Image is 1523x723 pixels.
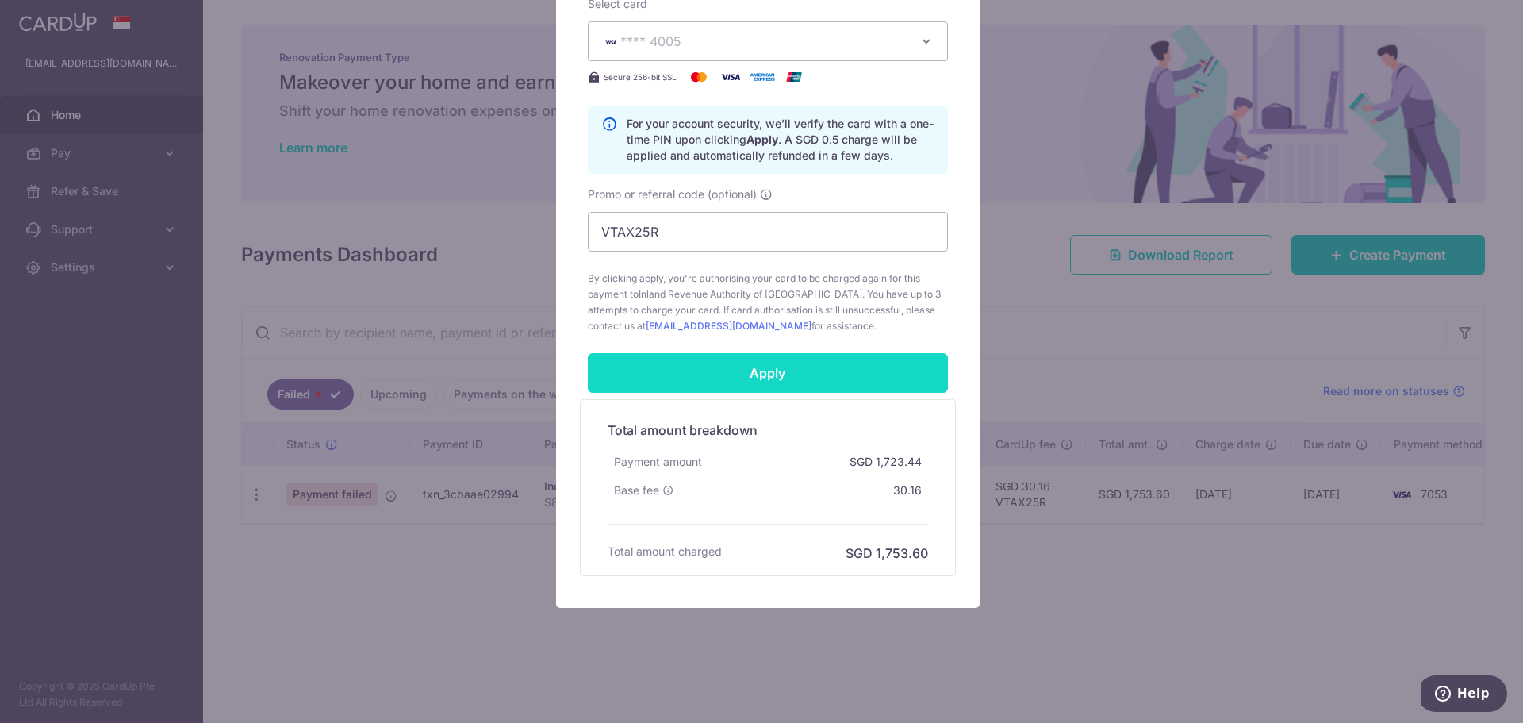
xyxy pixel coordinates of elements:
[683,67,715,87] img: Mastercard
[715,67,746,87] img: Visa
[746,67,778,87] img: American Express
[588,353,948,393] input: Apply
[843,448,928,476] div: SGD 1,723.44
[588,271,948,334] span: By clicking apply, you're authorising your card to be charged again for this payment to . You hav...
[608,448,708,476] div: Payment amount
[608,421,928,440] h5: Total amount breakdown
[746,133,778,146] b: Apply
[588,187,757,202] span: Promo or referral code (optional)
[608,544,722,560] h6: Total amount charged
[1421,675,1507,715] iframe: Opens a widget where you can find more information
[614,483,659,498] span: Base fee
[887,476,928,505] div: 30.16
[604,71,677,83] span: Secure 256-bit SSL
[646,320,811,332] a: [EMAIL_ADDRESS][DOMAIN_NAME]
[601,37,620,48] img: VISA
[846,544,928,563] h6: SGD 1,753.60
[778,67,810,87] img: UnionPay
[627,116,934,163] p: For your account security, we’ll verify the card with a one-time PIN upon clicking . A SGD 0.5 ch...
[639,288,862,300] span: Inland Revenue Authority of [GEOGRAPHIC_DATA]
